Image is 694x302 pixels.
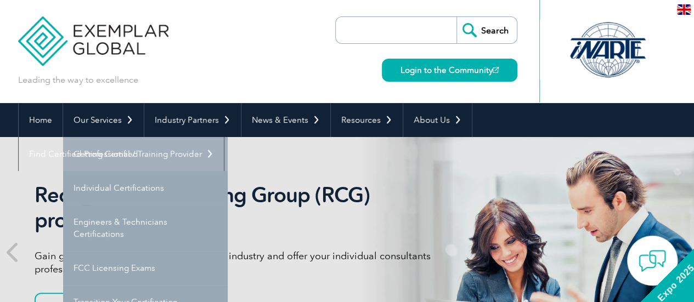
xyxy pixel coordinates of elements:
[241,103,330,137] a: News & Events
[35,249,446,276] p: Gain global recognition in the compliance industry and offer your individual consultants professi...
[63,171,228,205] a: Individual Certifications
[19,137,224,171] a: Find Certified Professional / Training Provider
[63,251,228,285] a: FCC Licensing Exams
[19,103,63,137] a: Home
[403,103,472,137] a: About Us
[63,205,228,251] a: Engineers & Technicians Certifications
[382,59,517,82] a: Login to the Community
[18,74,138,86] p: Leading the way to excellence
[677,4,691,15] img: en
[144,103,241,137] a: Industry Partners
[456,17,517,43] input: Search
[63,103,144,137] a: Our Services
[331,103,403,137] a: Resources
[639,247,666,275] img: contact-chat.png
[35,183,446,233] h2: Recognized Consulting Group (RCG) program
[493,67,499,73] img: open_square.png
